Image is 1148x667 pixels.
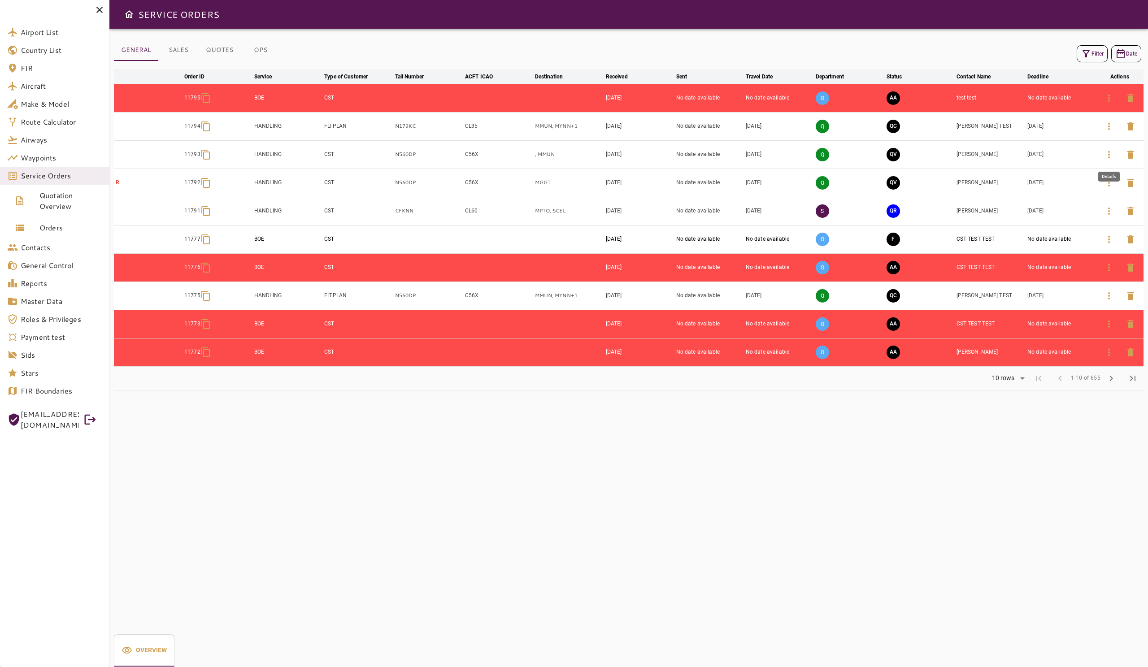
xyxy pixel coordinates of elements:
td: No date available [674,84,744,112]
td: [DATE] [604,338,674,366]
div: ACFT ICAO [465,71,493,82]
td: [DATE] [1026,140,1096,169]
div: Status [887,71,902,82]
button: Details [1098,313,1120,335]
td: No date available [1026,338,1096,366]
p: 11793 [184,151,200,158]
td: No date available [744,225,814,253]
td: No date available [674,282,744,310]
div: Travel Date [746,71,773,82]
p: Q [816,120,829,133]
p: O [816,317,829,331]
td: HANDLING [252,197,322,225]
td: CST [322,225,393,253]
p: 11777 [184,235,200,243]
span: Aircraft [21,81,102,91]
span: Service [254,71,283,82]
p: MGGT [535,179,602,186]
p: O [816,346,829,359]
td: [DATE] [744,282,814,310]
td: [PERSON_NAME] [955,140,1026,169]
button: Details [1098,257,1120,278]
button: AWAITING ASSIGNMENT [887,261,900,274]
td: HANDLING [252,140,322,169]
p: MMUN, MYNN, MGGT [535,122,602,130]
td: [DATE] [1026,112,1096,140]
td: CST TEST TEST [955,310,1026,338]
td: No date available [744,253,814,282]
span: Received [606,71,639,82]
p: 11791 [184,207,200,215]
p: , MMUN [535,151,602,158]
div: 10 rows [986,372,1028,385]
p: N560DP [395,151,462,158]
td: [DATE] [744,197,814,225]
p: Q [816,176,829,190]
span: Last Page [1122,368,1144,389]
td: HANDLING [252,112,322,140]
span: chevron_right [1106,373,1117,384]
p: 11772 [184,348,200,356]
p: O [816,91,829,105]
button: FINAL [887,233,900,246]
button: QUOTE CREATED [887,120,900,133]
span: Payment test [21,332,102,342]
td: [DATE] [604,225,674,253]
span: last_page [1127,373,1138,384]
span: Make & Model [21,99,102,109]
td: HANDLING [252,282,322,310]
button: Delete [1120,229,1141,250]
button: Details [1098,229,1120,250]
td: No date available [674,112,744,140]
td: No date available [674,225,744,253]
button: Delete [1120,172,1141,194]
button: QUOTE VALIDATED [887,148,900,161]
p: 11792 [184,179,200,186]
p: N560DP [395,179,462,186]
p: O [816,261,829,274]
td: No date available [744,84,814,112]
button: Delete [1120,87,1141,109]
div: basic tabs example [114,39,281,61]
span: Sent [676,71,699,82]
p: 11795 [184,94,200,102]
span: Quotation Overview [39,190,102,212]
span: Reports [21,278,102,289]
td: CST [322,253,393,282]
td: CST [322,84,393,112]
td: No date available [744,310,814,338]
div: Tail Number [395,71,424,82]
td: HANDLING [252,169,322,197]
button: QUOTE CREATED [887,289,900,303]
button: Overview [114,634,174,667]
td: CST [322,140,393,169]
td: CST [322,197,393,225]
td: No date available [674,253,744,282]
p: R [116,179,181,186]
span: Status [887,71,914,82]
button: Delete [1120,285,1141,307]
td: C56X [463,169,533,197]
td: CST [322,338,393,366]
p: O [816,233,829,246]
button: AWAITING ASSIGNMENT [887,91,900,105]
span: ACFT ICAO [465,71,504,82]
p: 11776 [184,264,200,271]
td: [DATE] [744,112,814,140]
p: Q [816,148,829,161]
span: Airport List [21,27,102,38]
button: Delete [1120,257,1141,278]
span: Route Calculator [21,117,102,127]
td: CL60 [463,197,533,225]
span: FIR Boundaries [21,385,102,396]
button: Details [1098,172,1120,194]
button: SALES [158,39,199,61]
td: [PERSON_NAME] [955,197,1026,225]
td: [DATE] [604,253,674,282]
span: Destination [535,71,574,82]
span: Contact Name [957,71,1003,82]
td: CST TEST TEST [955,225,1026,253]
td: test test [955,84,1026,112]
span: General Control [21,260,102,271]
span: Department [816,71,856,82]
